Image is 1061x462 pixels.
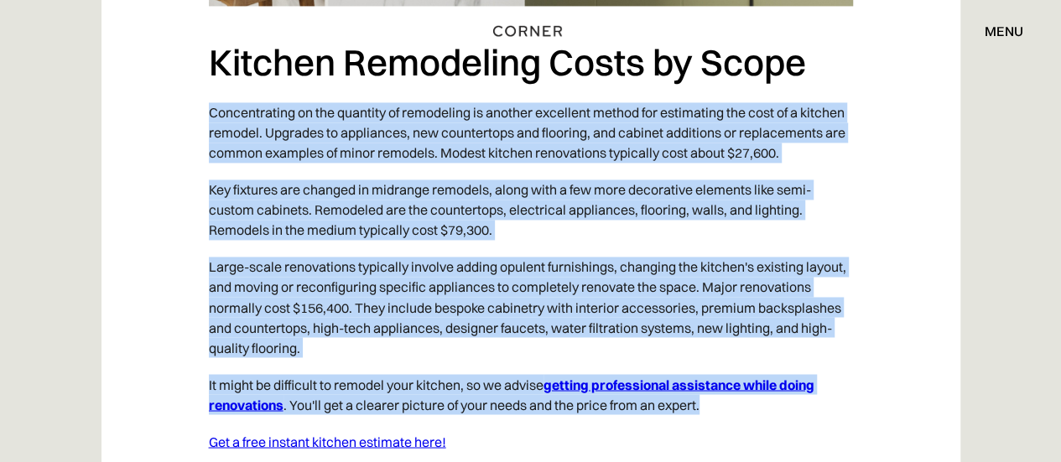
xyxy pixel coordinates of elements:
[496,20,565,42] a: home
[968,17,1023,45] div: menu
[209,39,853,86] h2: Kitchen Remodeling Costs by Scope
[209,94,853,171] p: Concentrating on the quantity of remodeling is another excellent method for estimating the cost o...
[209,248,853,366] p: Large-scale renovations typically involve adding opulent furnishings, changing the kitchen's exis...
[209,171,853,248] p: Key fixtures are changed in midrange remodels, along with a few more decorative elements like sem...
[985,24,1023,38] div: menu
[209,433,446,449] a: Get a free instant kitchen estimate here!
[209,366,853,423] p: It might be difficult to remodel your kitchen, so we advise . You'll get a clearer picture of you...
